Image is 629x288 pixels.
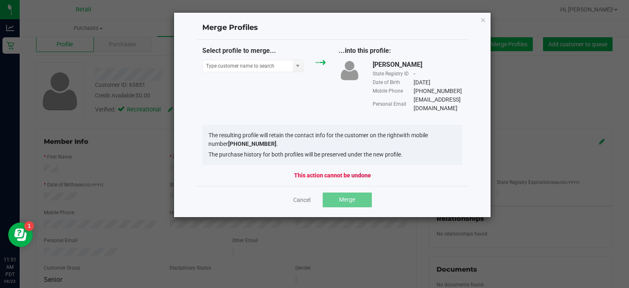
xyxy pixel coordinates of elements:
h4: Merge Profiles [202,23,463,33]
div: Date of Birth [373,79,414,86]
img: user-icon.png [339,60,360,81]
div: [PERSON_NAME] [373,60,422,70]
span: ...into this profile: [339,47,391,54]
div: State Registry ID [373,70,414,77]
div: Mobile Phone [373,87,414,95]
strong: [PHONE_NUMBER] [228,141,276,147]
span: with mobile number . [208,132,428,147]
iframe: Resource center [8,222,33,247]
div: - [414,70,415,78]
strong: This action cannot be undone [294,171,371,180]
span: Merge [339,196,355,203]
li: The resulting profile will retain the contact info for the customer on the right [208,131,457,148]
button: Close [480,15,486,25]
iframe: Resource center unread badge [24,221,34,231]
div: [DATE] [414,78,430,87]
div: Personal Email [373,100,414,108]
a: Cancel [293,196,310,204]
input: NO DATA FOUND [203,60,293,72]
span: Select profile to merge... [202,47,276,54]
button: Merge [323,193,372,207]
div: [EMAIL_ADDRESS][DOMAIN_NAME] [414,95,463,113]
img: green_arrow.svg [316,60,326,65]
div: [PHONE_NUMBER] [414,87,462,95]
li: The purchase history for both profiles will be preserved under the new profile. [208,150,457,159]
